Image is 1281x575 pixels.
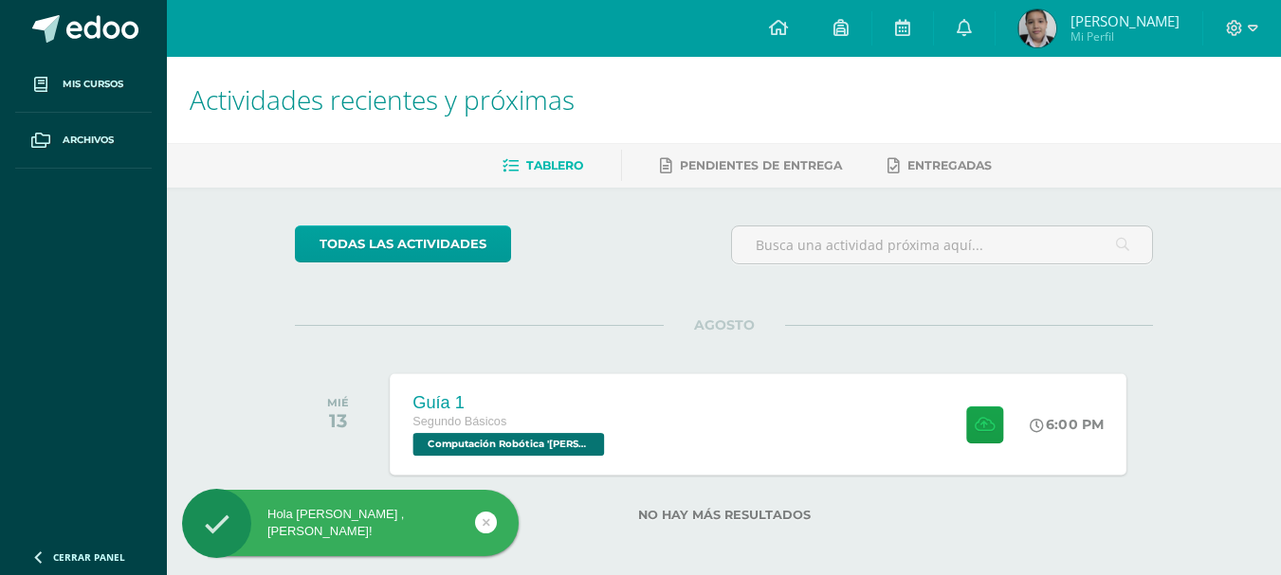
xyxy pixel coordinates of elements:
[295,508,1153,522] label: No hay más resultados
[15,57,152,113] a: Mis cursos
[1071,28,1180,45] span: Mi Perfil
[327,409,349,432] div: 13
[53,550,125,564] span: Cerrar panel
[327,396,349,409] div: MIÉ
[1071,11,1180,30] span: [PERSON_NAME]
[732,226,1152,263] input: Busca una actividad próxima aquí...
[503,151,583,181] a: Tablero
[680,158,842,172] span: Pendientes de entrega
[63,77,123,92] span: Mis cursos
[295,225,511,262] a: todas las Actividades
[664,316,785,333] span: AGOSTO
[1018,9,1056,47] img: c9aa72b6a0b05ef27a8eeb641356480b.png
[15,113,152,169] a: Archivos
[907,158,992,172] span: Entregadas
[1031,416,1105,433] div: 6:00 PM
[526,158,583,172] span: Tablero
[413,392,610,412] div: Guía 1
[190,81,575,117] span: Actividades recientes y próximas
[888,151,992,181] a: Entregadas
[182,506,519,540] div: Hola [PERSON_NAME] , [PERSON_NAME]!
[413,415,507,428] span: Segundo Básicos
[63,133,114,148] span: Archivos
[660,151,842,181] a: Pendientes de entrega
[413,433,605,456] span: Computación Robótica 'Newton'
